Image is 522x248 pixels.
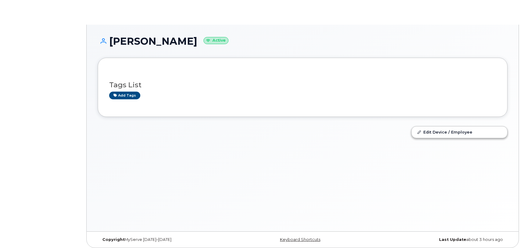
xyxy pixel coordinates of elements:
[280,237,320,242] a: Keyboard Shortcuts
[109,92,140,99] a: Add tags
[109,81,496,89] h3: Tags List
[98,237,234,242] div: MyServe [DATE]–[DATE]
[371,237,508,242] div: about 3 hours ago
[439,237,466,242] strong: Last Update
[98,36,508,47] h1: [PERSON_NAME]
[203,37,228,44] small: Active
[412,126,507,138] a: Edit Device / Employee
[102,237,125,242] strong: Copyright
